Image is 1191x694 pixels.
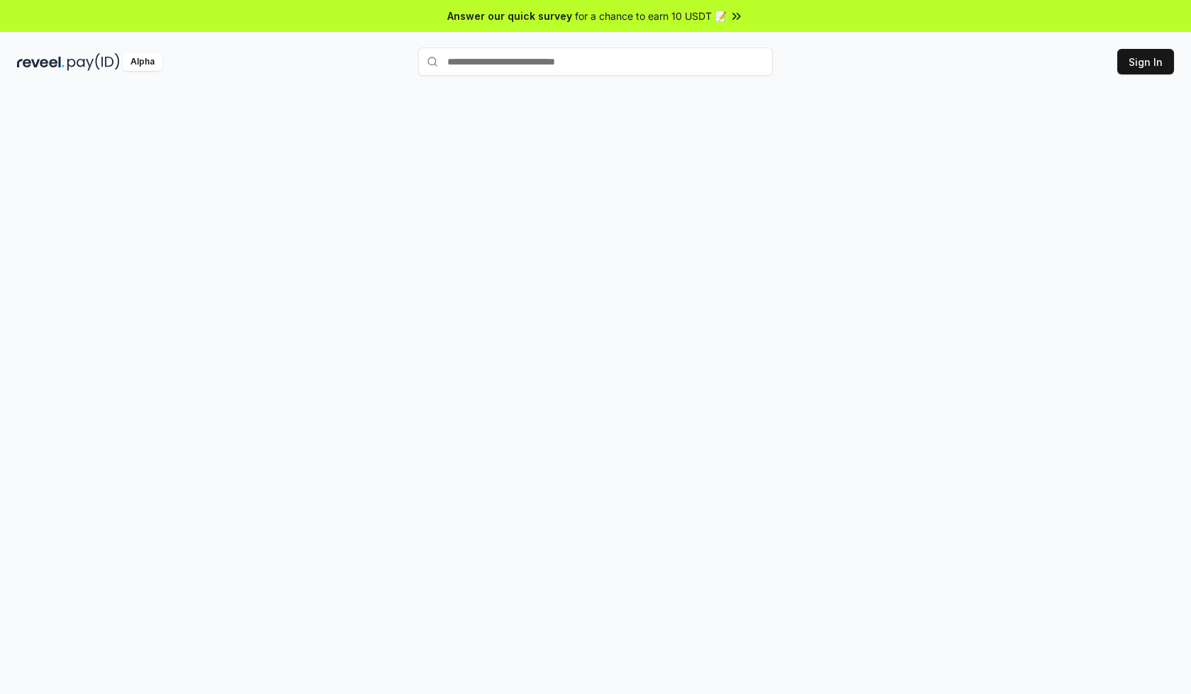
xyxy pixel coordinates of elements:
[67,53,120,71] img: pay_id
[17,53,65,71] img: reveel_dark
[123,53,162,71] div: Alpha
[1117,49,1174,74] button: Sign In
[575,9,727,23] span: for a chance to earn 10 USDT 📝
[447,9,572,23] span: Answer our quick survey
